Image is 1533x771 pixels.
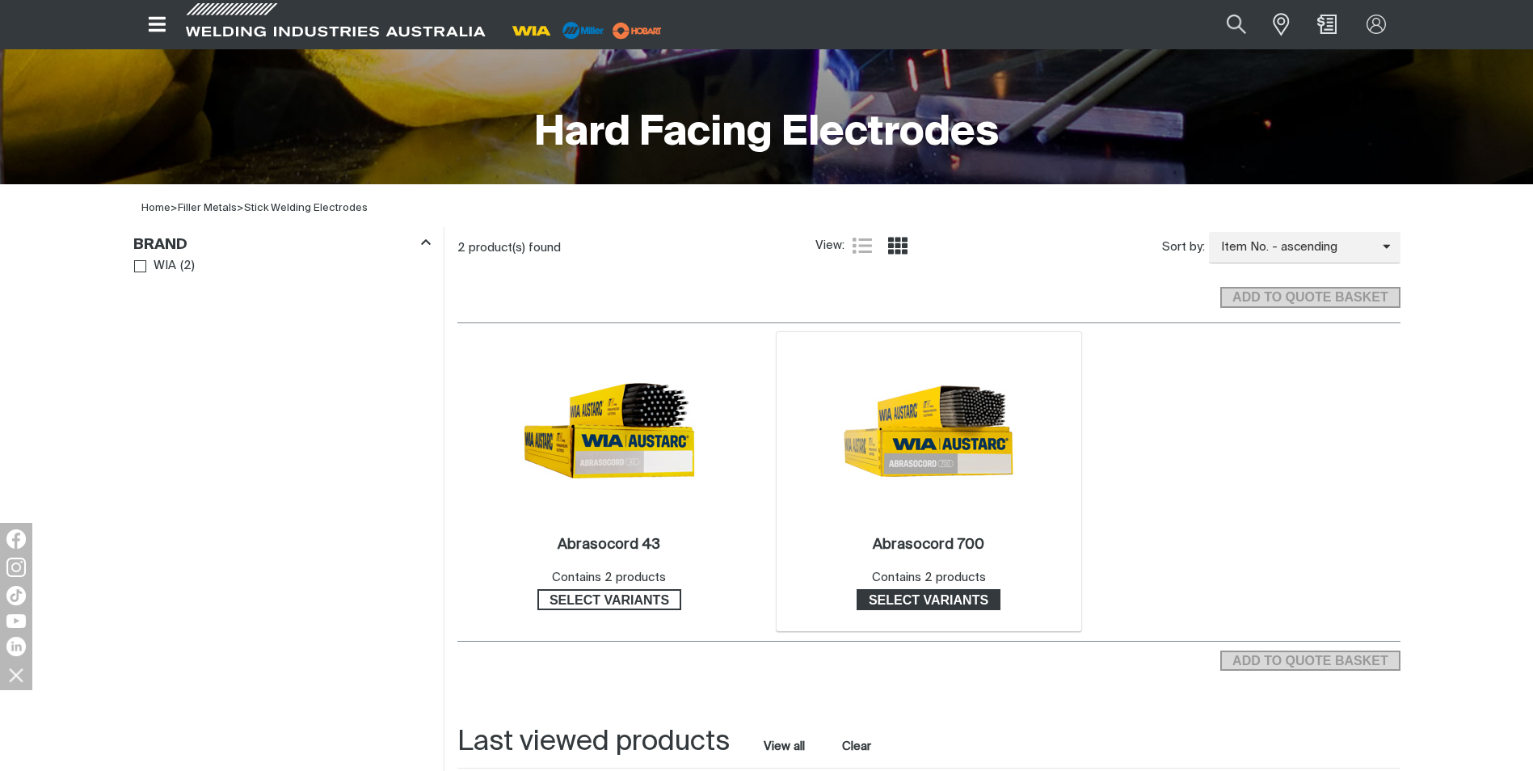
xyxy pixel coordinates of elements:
h1: Hard Facing Electrodes [534,107,999,160]
section: Add to cart control [457,268,1400,313]
span: Item No. - ascending [1209,238,1383,257]
a: Abrasocord 43 [558,536,660,554]
a: Select variants of Abrasocord 43 [537,589,681,610]
span: ( 2 ) [180,257,195,276]
a: Stick Welding Electrodes [244,203,368,213]
img: miller [608,19,667,43]
img: Instagram [6,558,26,577]
button: Clear all last viewed products [839,735,875,757]
div: 2 [457,240,815,256]
a: Shopping cart (0 product(s)) [1314,15,1340,34]
h2: Last viewed products [457,724,730,760]
span: > [237,203,244,213]
a: View all last viewed products [764,739,805,755]
section: Add to cart control [1220,646,1400,672]
div: Contains 2 products [872,569,986,588]
span: > [171,203,178,213]
img: hide socials [2,661,30,689]
span: ADD TO QUOTE BASKET [1222,651,1398,672]
img: TikTok [6,586,26,605]
aside: Filters [133,227,431,278]
span: Sort by: [1162,238,1205,257]
span: Select variants [858,589,999,610]
img: LinkedIn [6,637,26,656]
span: Select variants [539,589,680,610]
img: Abrasocord 700 [842,344,1015,517]
input: Product name or item number... [1189,6,1264,43]
img: Abrasocord 43 [523,344,696,517]
a: Home [141,203,171,213]
img: YouTube [6,614,26,628]
h2: Abrasocord 43 [558,537,660,552]
h2: Abrasocord 700 [873,537,984,552]
div: Contains 2 products [552,569,666,588]
img: Facebook [6,529,26,549]
button: Search products [1209,6,1264,43]
section: Product list controls [457,227,1400,268]
div: Brand [133,233,431,255]
ul: Brand [134,255,430,277]
h3: Brand [133,236,187,255]
a: List view [853,236,872,255]
span: WIA [154,257,176,276]
span: product(s) found [469,242,561,254]
button: Add selected products to the shopping cart [1220,651,1400,672]
a: Select variants of Abrasocord 700 [857,589,1000,610]
a: miller [608,24,667,36]
a: WIA [134,255,177,277]
a: Abrasocord 700 [873,536,984,554]
a: Filler Metals [178,203,237,213]
span: ADD TO QUOTE BASKET [1222,287,1398,308]
span: View: [815,237,844,255]
button: Add selected products to the shopping cart [1220,287,1400,308]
